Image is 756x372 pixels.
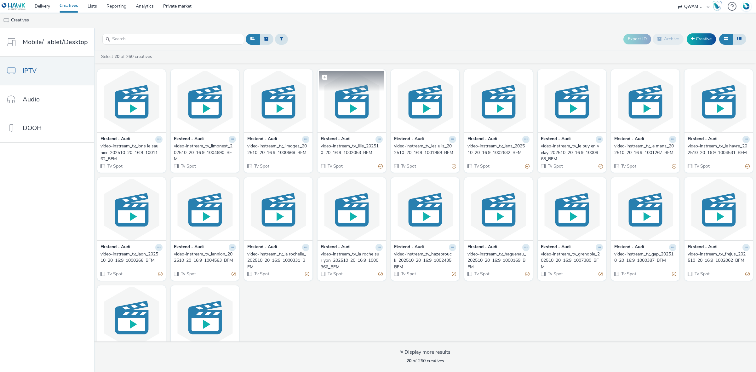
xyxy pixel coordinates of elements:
span: Tv Spot [400,271,416,277]
a: video-instream_tv_la roche sur yon_202510_20_16:9_1000366_BFM [321,251,383,270]
div: Partially valid [672,163,676,169]
span: Tv Spot [694,271,710,277]
img: video-instream_tv_le puy en velay_202510_20_16:9_1000968_BFM visual [539,71,604,132]
div: video-instream_tv_le mans_202510_20_16:9_1001267_BFM [614,143,674,156]
strong: Ekstend - Audi [467,136,497,143]
div: Partially valid [525,271,530,278]
div: video-instream_tv_grenoble_202510_20_16:9_1007380_BFM [541,251,600,270]
div: Partially valid [452,163,456,169]
span: Tv Spot [400,163,416,169]
strong: Ekstend - Audi [321,244,351,251]
div: video-instream_tv_la rochelle_202510_20_16:9_1000331_BFM [247,251,307,270]
div: Partially valid [378,271,383,278]
div: video-instream_tv_lannion_202510_20_16:9_1004563_BFM [174,251,233,264]
a: video-instream_tv_limonest_202510_20_16:9_1004690_BFM [174,143,236,162]
div: Partially valid [745,271,750,278]
span: Tv Spot [474,271,490,277]
strong: Ekstend - Audi [688,244,718,251]
a: video-instream_tv_laon_202510_20_16:9_1000266_BFM [100,251,163,264]
strong: Ekstend - Audi [247,136,277,143]
div: Partially valid [672,271,676,278]
img: video-instream_tv_la roche sur yon_202510_20_16:9_1000366_BFM visual [319,179,384,240]
span: Tv Spot [474,163,490,169]
img: video-instream_tv_lons le saunier_202510_20_16:9_1001162_BFM visual [99,71,164,132]
strong: Ekstend - Audi [174,244,204,251]
div: video-instream_tv_le havre_202510_20_16:9_1004531_BFM [688,143,747,156]
strong: 20 [406,358,411,364]
strong: Ekstend - Audi [541,136,571,143]
img: video-instream_tv_haguenau_202510_20_16:9_1000169_BFM visual [466,179,531,240]
img: video-instream_tv_lannion_202510_20_16:9_1004563_BFM visual [172,179,238,240]
strong: Ekstend - Audi [174,136,204,143]
strong: Ekstend - Audi [247,244,277,251]
span: IPTV [23,66,37,75]
div: video-instream_tv_lille_202510_20_16:9_1002053_BFM [321,143,380,156]
div: Partially valid [598,271,603,278]
a: video-instream_tv_lons le saunier_202510_20_16:9_1001162_BFM [100,143,163,162]
div: video-instream_tv_le puy en velay_202510_20_16:9_1000968_BFM [541,143,600,162]
span: Tv Spot [694,163,710,169]
img: video-instream_tv_le mans_202510_20_16:9_1001267_BFM visual [613,71,678,132]
div: video-instream_tv_limonest_202510_20_16:9_1004690_BFM [174,143,233,162]
div: video-instream_tv_les ulis_202510_20_16:9_1001989_BFM [394,143,454,156]
span: Tv Spot [327,163,343,169]
strong: Ekstend - Audi [467,244,497,251]
span: Tv Spot [621,163,636,169]
div: Partially valid [452,271,456,278]
a: video-instream_tv_hazebrouck_202510_20_16:9_1002435_BFM [394,251,456,270]
a: video-instream_tv_gap_202510_20_16:9_1000387_BFM [614,251,676,264]
a: video-instream_tv_grenoble_202510_20_16:9_1007380_BFM [541,251,603,270]
a: video-instream_tv_les ulis_202510_20_16:9_1001989_BFM [394,143,456,156]
div: Partially valid [305,271,309,278]
img: video-instream_tv_gap_202510_20_16:9_1000387_BFM visual [613,179,678,240]
div: video-instream_tv_gap_202510_20_16:9_1000387_BFM [614,251,674,264]
strong: Ekstend - Audi [614,244,644,251]
a: video-instream_tv_le mans_202510_20_16:9_1001267_BFM [614,143,676,156]
span: Mobile/Tablet/Desktop [23,37,88,47]
img: video-instream_tv_epinal_202510_20_16:9_1002527_BFM visual [172,287,238,348]
strong: Ekstend - Audi [394,136,424,143]
div: video-instream_tv_haguenau_202510_20_16:9_1000169_BFM [467,251,527,270]
div: Partially valid [232,271,236,278]
div: Partially valid [745,163,750,169]
span: Audio [23,95,40,104]
span: Tv Spot [107,163,123,169]
strong: Ekstend - Audi [321,136,351,143]
strong: Ekstend - Audi [100,136,130,143]
a: video-instream_tv_la rochelle_202510_20_16:9_1000331_BFM [247,251,309,270]
img: tv [3,17,9,24]
button: Grid [719,34,733,44]
span: Tv Spot [547,163,563,169]
div: Display more results [400,349,450,356]
a: video-instream_tv_le puy en velay_202510_20_16:9_1000968_BFM [541,143,603,162]
a: video-instream_tv_le havre_202510_20_16:9_1004531_BFM [688,143,750,156]
a: Select of 260 creatives [100,54,155,60]
img: Account FR [742,2,751,11]
a: video-instream_tv_limoges_202510_20_16:9_1000668_BFM [247,143,309,156]
img: undefined Logo [2,3,26,10]
strong: 20 [114,54,119,60]
a: video-instream_tv_lille_202510_20_16:9_1002053_BFM [321,143,383,156]
button: Export ID [623,34,651,44]
div: video-instream_tv_laon_202510_20_16:9_1000266_BFM [100,251,160,264]
div: video-instream_tv_lons le saunier_202510_20_16:9_1001162_BFM [100,143,160,162]
strong: Ekstend - Audi [394,244,424,251]
div: video-instream_tv_lens_202510_20_16:9_1002632_BFM [467,143,527,156]
a: video-instream_tv_frejus_202510_20_16:9_1002062_BFM [688,251,750,264]
img: video-instream_tv_lens_202510_20_16:9_1002632_BFM visual [466,71,531,132]
div: video-instream_tv_limoges_202510_20_16:9_1000668_BFM [247,143,307,156]
span: Tv Spot [107,271,123,277]
div: Partially valid [525,163,530,169]
img: video-instream_tv_limoges_202510_20_16:9_1000668_BFM visual [246,71,311,132]
div: video-instream_tv_hazebrouck_202510_20_16:9_1002435_BFM [394,251,454,270]
span: Tv Spot [180,163,196,169]
img: video-instream_tv_laon_202510_20_16:9_1000266_BFM visual [99,179,164,240]
span: Tv Spot [254,271,269,277]
span: DOOH [23,123,42,133]
img: video-instream_tv_limonest_202510_20_16:9_1004690_BFM visual [172,71,238,132]
div: video-instream_tv_la roche sur yon_202510_20_16:9_1000366_BFM [321,251,380,270]
input: Search... [102,34,244,45]
div: Hawk Academy [713,1,722,11]
img: video-instream_tv_la rochelle_202510_20_16:9_1000331_BFM visual [246,179,311,240]
div: Partially valid [158,271,163,278]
